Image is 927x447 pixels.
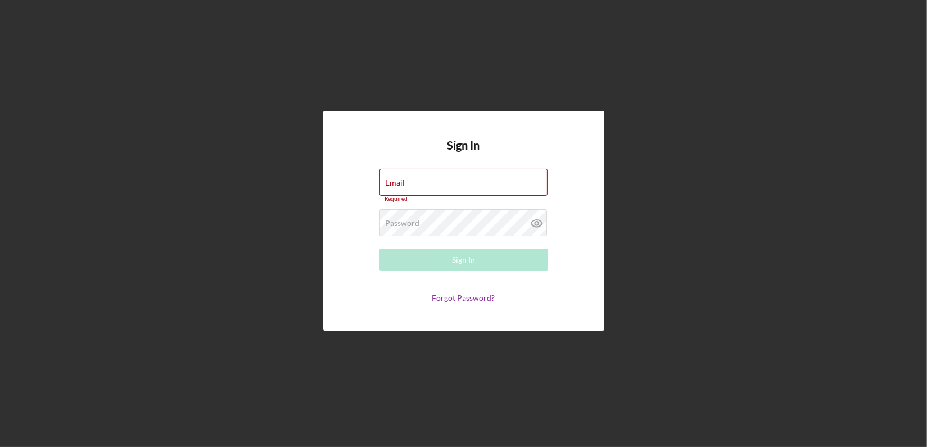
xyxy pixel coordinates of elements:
[452,249,475,271] div: Sign In
[379,196,548,202] div: Required
[386,219,420,228] label: Password
[379,249,548,271] button: Sign In
[386,178,405,187] label: Email
[432,293,495,302] a: Forgot Password?
[447,139,480,169] h4: Sign In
